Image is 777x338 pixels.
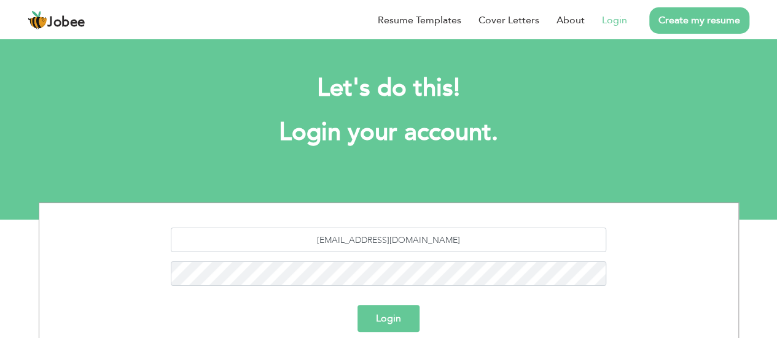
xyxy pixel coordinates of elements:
a: Jobee [28,10,85,30]
h2: Let's do this! [57,72,720,104]
input: Email [171,228,606,252]
span: Jobee [47,16,85,29]
a: Resume Templates [378,13,461,28]
a: About [556,13,585,28]
img: jobee.io [28,10,47,30]
h1: Login your account. [57,117,720,148]
a: Login [602,13,627,28]
button: Login [357,305,420,332]
a: Create my resume [649,7,749,34]
a: Cover Letters [478,13,539,28]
